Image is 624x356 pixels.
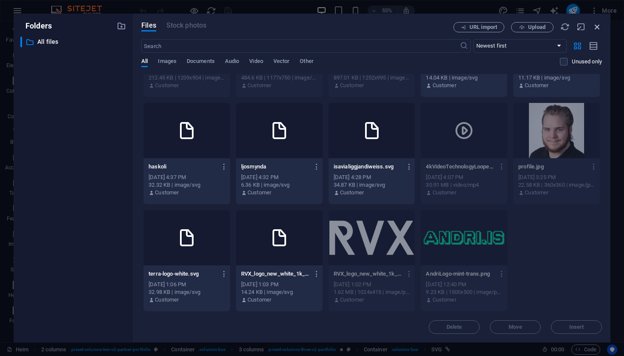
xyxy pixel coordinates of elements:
[518,174,595,181] div: [DATE] 3:25 PM
[340,296,364,304] p: Customer
[511,22,554,32] button: Upload
[426,163,494,171] p: 4kVideoTechnologyLoopedBackgroundNoCopyrightLoopBackgroundVideo.mp4
[518,181,595,189] div: 22.58 KB | 360x360 | image/jpeg
[525,189,548,197] p: Customer
[155,82,179,89] p: Customer
[426,270,494,278] p: AndriLogo-mint-trans.png
[525,82,548,89] p: Customer
[149,281,225,288] div: [DATE] 1:06 PM
[518,163,587,171] p: profile.jpg
[155,189,179,197] p: Customer
[433,296,456,304] p: Customer
[426,281,502,288] div: [DATE] 12:40 PM
[241,288,318,296] div: 14.24 KB | image/svg
[241,281,318,288] div: [DATE] 1:03 PM
[453,22,504,32] button: URL import
[37,37,110,47] p: All files
[141,39,459,53] input: Search
[528,25,545,30] span: Upload
[225,56,239,68] span: Audio
[241,74,318,82] div: 484.6 KB | 1177x750 | image/png
[149,163,217,171] p: haskoli
[433,189,456,197] p: Customer
[149,174,225,181] div: [DATE] 4:37 PM
[426,74,502,82] div: 14.04 KB | image/svg
[433,82,456,89] p: Customer
[241,270,309,278] p: RVX_logo_new_white_1k_png.svg
[273,56,290,68] span: Vector
[334,181,410,189] div: 34.87 KB | image/svg
[241,174,318,181] div: [DATE] 4:32 PM
[340,189,364,197] p: Customer
[593,22,602,31] i: Close
[329,210,415,265] div: This file has already been selected or is not supported by this element
[247,189,271,197] p: Customer
[117,21,126,31] i: Create new folder
[469,25,497,30] span: URL import
[166,20,206,31] span: This file type is not supported by this element
[20,20,52,31] p: Folders
[334,163,402,171] p: isavialiggjandiweiss.svg
[334,281,410,288] div: [DATE] 1:02 PM
[421,103,507,158] div: This file has already been selected or is not supported by this element
[141,20,156,31] span: Files
[340,82,364,89] p: Customer
[241,163,309,171] p: ljosmynda
[572,58,602,66] p: Displays only files that are not in use on the website. Files added during this session can still...
[513,103,600,158] div: This file has already been selected or is not supported by this element
[576,22,586,31] i: Minimize
[187,56,215,68] span: Documents
[149,288,225,296] div: 32.98 KB | image/svg
[426,174,502,181] div: [DATE] 4:07 PM
[334,288,410,296] div: 1.62 MB | 1024x415 | image/png
[20,37,22,47] div: ​
[149,74,225,82] div: 212.45 KB | 1209x904 | image/png
[158,56,177,68] span: Images
[426,181,502,189] div: 30.91 MB | video/mp4
[334,270,402,278] p: RVX_logo_new_white_1k_png.png
[249,56,263,68] span: Video
[247,296,271,304] p: Customer
[141,56,148,68] span: All
[241,181,318,189] div: 6.36 KB | image/svg
[149,270,217,278] p: terra-logo-white.svg
[334,74,410,82] div: 897.01 KB | 1252x995 | image/png
[426,288,502,296] div: 9.23 KB | 1500x500 | image/png
[518,74,595,82] div: 11.17 KB | image/svg
[560,22,570,31] i: Reload
[247,82,271,89] p: Customer
[300,56,313,68] span: Other
[149,181,225,189] div: 32.32 KB | image/svg
[155,296,179,304] p: Customer
[334,174,410,181] div: [DATE] 4:28 PM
